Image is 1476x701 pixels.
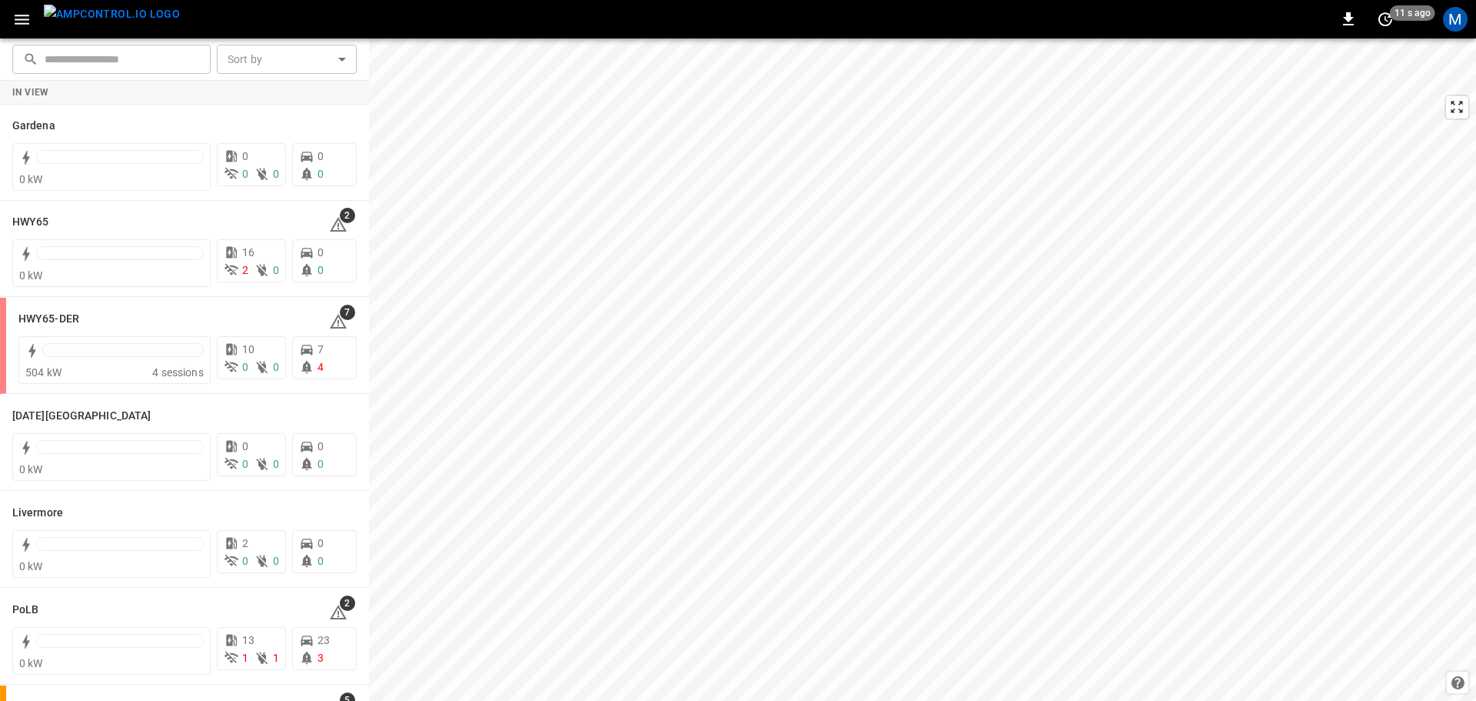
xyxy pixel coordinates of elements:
span: 1 [273,652,279,664]
span: 0 [317,440,324,452]
span: 4 sessions [152,366,204,379]
span: 0 [317,150,324,162]
span: 23 [317,634,330,646]
span: 0 kW [19,657,43,669]
span: 2 [242,264,248,276]
span: 0 [317,168,324,180]
span: 0 [273,555,279,567]
span: 4 [317,361,324,373]
h6: HWY65 [12,214,49,231]
span: 0 kW [19,173,43,185]
span: 0 [317,264,324,276]
span: 504 kW [25,366,61,379]
span: 0 [242,555,248,567]
span: 0 [273,264,279,276]
span: 0 [317,537,324,549]
span: 2 [340,596,355,611]
span: 0 [317,458,324,470]
span: 0 [242,458,248,470]
span: 0 [242,440,248,452]
strong: In View [12,87,49,98]
span: 0 [273,361,279,373]
span: 13 [242,634,254,646]
span: 0 kW [19,463,43,476]
span: 0 kW [19,269,43,282]
span: 10 [242,343,254,356]
h6: Karma Center [12,408,151,425]
span: 3 [317,652,324,664]
h6: PoLB [12,602,38,619]
span: 0 [242,150,248,162]
span: 2 [340,208,355,223]
span: 7 [317,343,324,356]
span: 0 [273,168,279,180]
span: 0 [242,168,248,180]
span: 0 kW [19,560,43,572]
span: 0 [273,458,279,470]
div: profile-icon [1443,7,1468,32]
span: 0 [317,555,324,567]
span: 0 [317,246,324,259]
span: 7 [340,305,355,320]
span: 0 [242,361,248,373]
span: 1 [242,652,248,664]
img: ampcontrol.io logo [44,5,180,24]
span: 11 s ago [1390,5,1435,21]
h6: Livermore [12,505,63,522]
canvas: Map [369,38,1476,701]
h6: HWY65-DER [18,311,79,328]
h6: Gardena [12,118,55,135]
span: 2 [242,537,248,549]
button: set refresh interval [1373,7,1398,32]
span: 16 [242,246,254,259]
